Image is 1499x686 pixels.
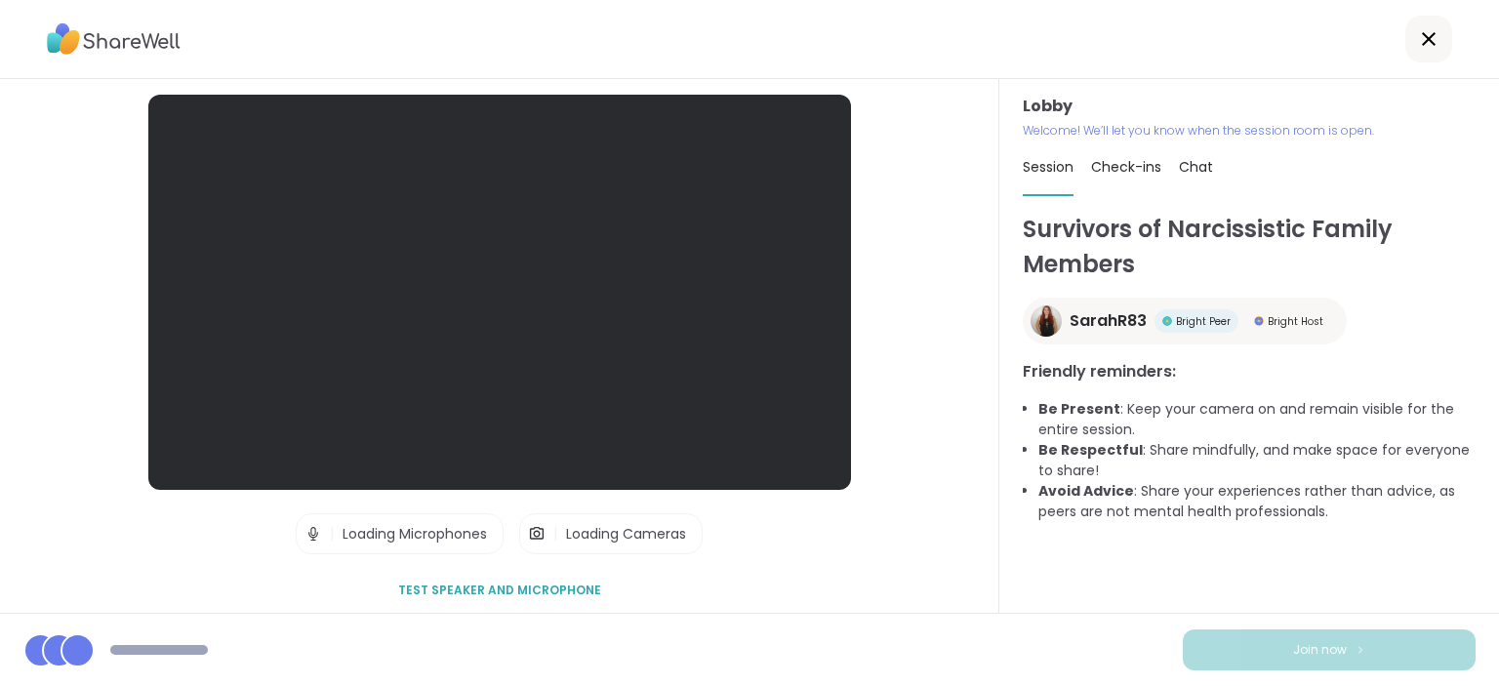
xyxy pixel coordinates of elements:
[304,514,322,553] img: Microphone
[1038,440,1143,460] b: Be Respectful
[1091,157,1161,177] span: Check-ins
[1179,157,1213,177] span: Chat
[1176,314,1231,329] span: Bright Peer
[1038,481,1476,522] li: : Share your experiences rather than advice, as peers are not mental health professionals.
[1293,641,1347,659] span: Join now
[1038,481,1134,501] b: Avoid Advice
[1162,316,1172,326] img: Bright Peer
[47,17,181,61] img: ShareWell Logo
[398,582,601,599] span: Test speaker and microphone
[330,514,335,553] span: |
[1038,399,1120,419] b: Be Present
[343,524,487,544] span: Loading Microphones
[1355,644,1366,655] img: ShareWell Logomark
[1023,157,1074,177] span: Session
[1031,305,1062,337] img: SarahR83
[566,524,686,544] span: Loading Cameras
[1268,314,1323,329] span: Bright Host
[390,570,609,611] button: Test speaker and microphone
[1070,309,1147,333] span: SarahR83
[1023,298,1347,344] a: SarahR83SarahR83Bright PeerBright PeerBright HostBright Host
[1038,440,1476,481] li: : Share mindfully, and make space for everyone to share!
[1038,399,1476,440] li: : Keep your camera on and remain visible for the entire session.
[1023,122,1476,140] p: Welcome! We’ll let you know when the session room is open.
[553,514,558,553] span: |
[1023,95,1476,118] h3: Lobby
[1023,360,1476,383] h3: Friendly reminders:
[528,514,546,553] img: Camera
[1183,629,1476,670] button: Join now
[1254,316,1264,326] img: Bright Host
[1023,212,1476,282] h1: Survivors of Narcissistic Family Members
